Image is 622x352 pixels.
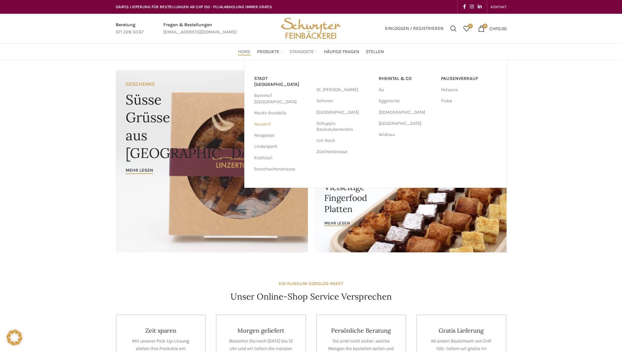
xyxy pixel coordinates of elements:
[316,107,372,118] a: [GEOGRAPHIC_DATA]
[290,45,317,58] a: Standorte
[254,119,310,130] a: Neudorf
[382,22,447,35] a: Einloggen / Registrieren
[475,22,510,35] a: 0 CHF0.00
[279,14,343,43] img: Bäckerei Schwyter
[441,84,497,95] a: Helsana
[116,70,308,252] a: Banner link
[324,45,359,58] a: Häufige Fragen
[379,129,434,140] a: Widnau
[487,0,510,13] div: Secondary navigation
[254,108,310,119] a: Markt-Rondelle
[316,118,372,135] a: Schuppis Backstubenbistro
[290,49,314,55] span: Standorte
[254,130,310,141] a: Neugasse
[460,22,473,35] a: 0
[379,118,434,129] a: [GEOGRAPHIC_DATA]
[254,73,310,90] a: Stadt [GEOGRAPHIC_DATA]
[324,49,359,55] span: Häufige Fragen
[379,84,434,95] a: Au
[238,45,251,58] a: Home
[254,141,310,152] a: Lindenpark
[316,95,372,107] a: Schoren
[447,22,460,35] a: Suchen
[316,135,372,146] a: Uni-Beck
[366,45,384,58] a: Stellen
[490,26,507,31] bdi: 0.00
[441,73,497,84] a: Pausenverkauf
[279,25,343,31] a: Site logo
[379,107,434,118] a: [DEMOGRAPHIC_DATA]
[116,5,272,9] span: GRATIS LIEFERUNG FÜR BESTELLUNGEN AB CHF 150 - FILIALABHOLUNG IMMER GRATIS
[127,327,195,334] h4: Zeit sparen
[112,45,510,58] div: Main navigation
[476,2,484,11] a: Linkedin social link
[468,2,476,11] a: Instagram social link
[491,0,507,13] a: KONTAKT
[379,73,434,84] a: RHEINTAL & CO
[385,26,444,31] span: Einloggen / Registrieren
[279,281,343,286] strong: EIN RUNDUM-SORGLOS-PAKET
[379,95,434,107] a: Eggersriet
[441,95,497,107] a: Fisba
[316,146,372,157] a: Zürcherstrasse
[366,49,384,55] span: Stellen
[231,291,392,303] h4: Unser Online-Shop Service Versprechen
[254,90,310,107] a: Bahnhof [GEOGRAPHIC_DATA]
[491,5,507,9] span: KONTAKT
[116,21,144,36] a: Infobox link
[483,24,488,29] span: 0
[254,164,310,175] a: Rorschacherstrasse
[427,327,496,334] h4: Gratis Lieferung
[468,24,473,29] span: 0
[257,45,283,58] a: Produkte
[490,26,498,31] span: CHF
[227,327,295,334] h4: Morgen geliefert
[238,49,251,55] span: Home
[461,2,468,11] a: Facebook social link
[327,327,396,334] h4: Persönliche Beratung
[257,49,279,55] span: Produkte
[314,161,507,252] a: Banner link
[163,21,237,36] a: Infobox link
[316,84,372,95] a: St. [PERSON_NAME]
[460,22,473,35] div: Meine Wunschliste
[254,152,310,164] a: Riethüsli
